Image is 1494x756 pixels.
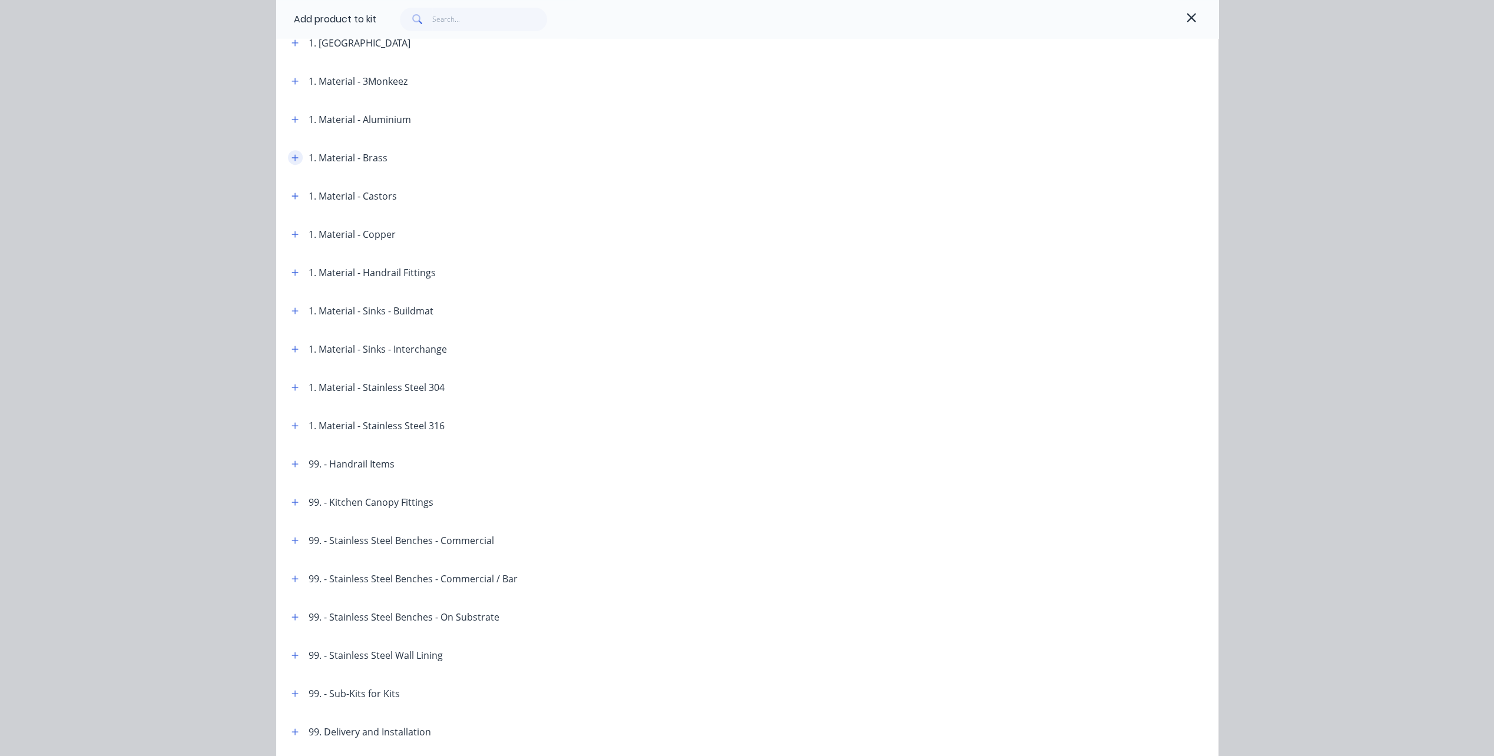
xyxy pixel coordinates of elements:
[309,457,395,471] div: 99. - Handrail Items
[309,725,431,739] div: 99. Delivery and Installation
[309,189,397,203] div: 1. Material - Castors
[309,419,445,433] div: 1. Material - Stainless Steel 316
[309,151,387,165] div: 1. Material - Brass
[309,227,396,241] div: 1. Material - Copper
[309,572,518,586] div: 99. - Stainless Steel Benches - Commercial / Bar
[294,12,376,26] div: Add product to kit
[309,610,499,624] div: 99. - Stainless Steel Benches - On Substrate
[309,112,411,127] div: 1. Material - Aluminium
[309,342,447,356] div: 1. Material - Sinks - Interchange
[432,8,547,31] input: Search...
[309,380,445,394] div: 1. Material - Stainless Steel 304
[309,533,494,548] div: 99. - Stainless Steel Benches - Commercial
[309,648,443,662] div: 99. - Stainless Steel Wall Lining
[309,74,408,88] div: 1. Material - 3Monkeez
[309,687,400,701] div: 99. - Sub-Kits for Kits
[309,36,410,50] div: 1. [GEOGRAPHIC_DATA]
[309,304,433,318] div: 1. Material - Sinks - Buildmat
[309,495,433,509] div: 99. - Kitchen Canopy Fittings
[309,266,436,280] div: 1. Material - Handrail Fittings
